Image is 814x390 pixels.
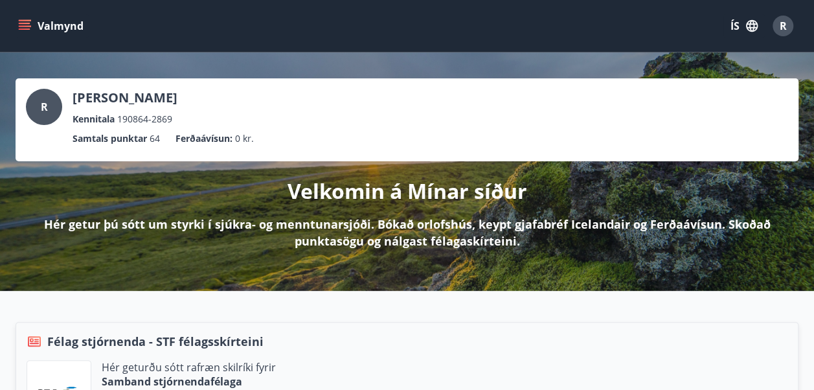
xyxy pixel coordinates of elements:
p: [PERSON_NAME] [73,89,177,107]
button: menu [16,14,89,38]
p: Ferðaávísun : [175,132,232,146]
button: ÍS [723,14,765,38]
span: 64 [150,132,160,146]
span: R [41,100,48,114]
p: Hér geturðu sótt rafræn skilríki fyrir [102,360,276,374]
p: Samtals punktar [73,132,147,146]
button: R [767,10,798,41]
span: 0 kr. [235,132,254,146]
p: Velkomin á Mínar síður [288,177,527,205]
span: 190864-2869 [117,112,172,126]
span: R [780,19,787,33]
span: Félag stjórnenda - STF félagsskírteini [47,333,264,350]
p: Samband stjórnendafélaga [102,374,276,389]
p: Kennitala [73,112,115,126]
p: Hér getur þú sótt um styrki í sjúkra- og menntunarsjóði. Bókað orlofshús, keypt gjafabréf Iceland... [36,216,778,249]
